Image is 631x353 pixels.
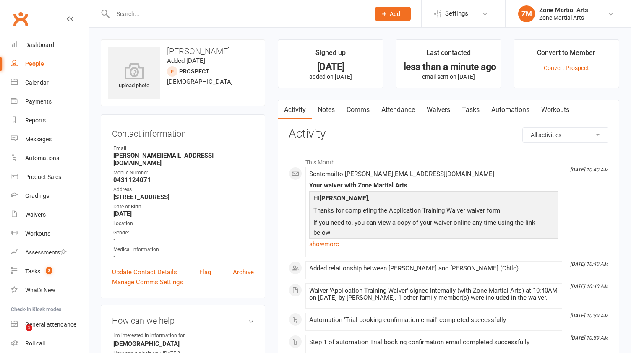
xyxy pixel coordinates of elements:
[11,281,89,300] a: What's New
[11,168,89,187] a: Product Sales
[11,111,89,130] a: Reports
[11,130,89,149] a: Messages
[375,7,411,21] button: Add
[518,5,535,22] div: ZM
[113,193,254,201] strong: [STREET_ADDRESS]
[167,78,233,86] span: [DEMOGRAPHIC_DATA]
[309,182,558,189] div: Your waiver with Zone Martial Arts
[10,8,31,29] a: Clubworx
[167,57,205,65] time: Added [DATE]
[113,236,254,244] strong: -
[309,265,558,272] div: Added relationship between [PERSON_NAME] and [PERSON_NAME] (Child)
[25,321,76,328] div: General attendance
[11,55,89,73] a: People
[46,267,52,274] span: 3
[113,332,185,340] div: I'm interested in information for
[421,100,456,119] a: Waivers
[199,267,211,277] a: Flag
[11,36,89,55] a: Dashboard
[113,186,254,194] div: Address
[341,100,375,119] a: Comms
[309,339,558,346] div: Step 1 of automation Trial booking confirmation email completed successfully
[312,100,341,119] a: Notes
[544,65,589,71] a: Convert Prospect
[112,267,177,277] a: Update Contact Details
[11,205,89,224] a: Waivers
[11,73,89,92] a: Calendar
[311,205,556,218] p: Thanks for completing the Application Training Waiver waiver form.
[25,42,54,48] div: Dashboard
[25,60,44,67] div: People
[456,100,485,119] a: Tasks
[25,192,49,199] div: Gradings
[25,155,59,161] div: Automations
[390,10,400,17] span: Add
[11,224,89,243] a: Workouts
[113,169,254,177] div: Mobile Number
[112,126,254,138] h3: Contact information
[113,229,254,237] div: Gender
[570,335,608,341] i: [DATE] 10:39 AM
[375,100,421,119] a: Attendance
[309,238,558,250] a: show more
[113,210,254,218] strong: [DATE]
[309,287,558,301] div: Waiver 'Application Training Waiver' signed internally (with Zone Martial Arts) at 10:40AM on [DA...
[113,253,254,260] strong: -
[320,195,368,202] strong: [PERSON_NAME]
[113,340,254,348] strong: [DEMOGRAPHIC_DATA]
[278,100,312,119] a: Activity
[25,136,52,143] div: Messages
[108,47,258,56] h3: [PERSON_NAME]
[110,8,364,20] input: Search...
[539,14,588,21] div: Zone Martial Arts
[233,267,254,277] a: Archive
[289,127,608,140] h3: Activity
[570,167,608,173] i: [DATE] 10:40 AM
[25,211,46,218] div: Waivers
[11,243,89,262] a: Assessments
[25,268,40,275] div: Tasks
[113,145,254,153] div: Email
[113,176,254,184] strong: 0431124071
[11,92,89,111] a: Payments
[25,98,52,105] div: Payments
[26,324,32,331] span: 1
[309,170,494,178] span: Sent email to [PERSON_NAME][EMAIL_ADDRESS][DOMAIN_NAME]
[539,6,588,14] div: Zone Martial Arts
[426,47,471,62] div: Last contacted
[113,203,254,211] div: Date of Birth
[570,261,608,267] i: [DATE] 10:40 AM
[179,68,209,75] snap: prospect
[289,153,608,167] li: This Month
[25,230,50,237] div: Workouts
[113,246,254,254] div: Medical Information
[11,315,89,334] a: General attendance kiosk mode
[286,62,375,71] div: [DATE]
[25,79,49,86] div: Calendar
[445,4,468,23] span: Settings
[11,262,89,281] a: Tasks 3
[570,313,608,319] i: [DATE] 10:39 AM
[11,334,89,353] a: Roll call
[25,249,67,256] div: Assessments
[113,152,254,167] strong: [PERSON_NAME][EMAIL_ADDRESS][DOMAIN_NAME]
[25,287,55,293] div: What's New
[25,340,45,347] div: Roll call
[311,218,556,240] p: If you need to, you can view a copy of your waiver online any time using the link below:
[315,47,346,62] div: Signed up
[404,62,493,71] div: less than a minute ago
[535,100,575,119] a: Workouts
[11,149,89,168] a: Automations
[108,62,160,90] div: upload photo
[311,193,556,205] p: Hi ,
[570,283,608,289] i: [DATE] 10:40 AM
[286,73,375,80] p: added on [DATE]
[309,317,558,324] div: Automation 'Trial booking confirmation email' completed successfully
[537,47,595,62] div: Convert to Member
[25,117,46,124] div: Reports
[25,174,61,180] div: Product Sales
[8,324,29,345] iframe: Intercom live chat
[404,73,493,80] p: email sent on [DATE]
[112,277,183,287] a: Manage Comms Settings
[485,100,535,119] a: Automations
